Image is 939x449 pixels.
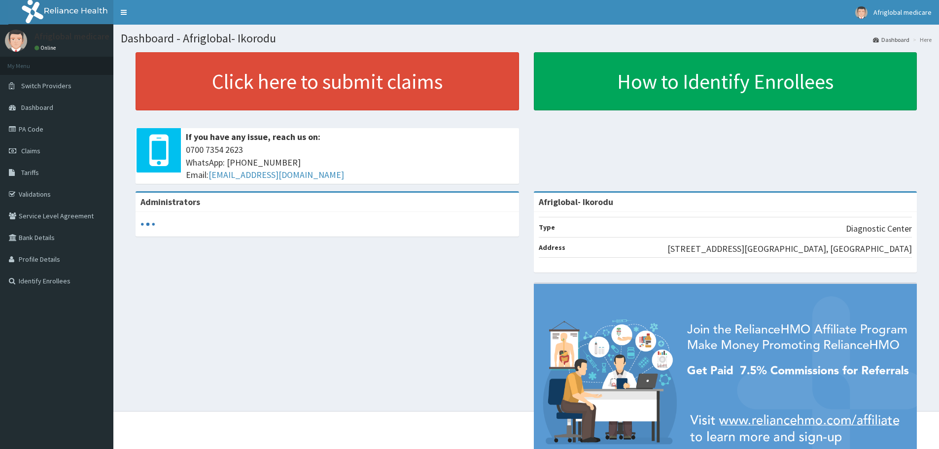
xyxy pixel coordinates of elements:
[35,44,58,51] a: Online
[5,30,27,52] img: User Image
[21,81,71,90] span: Switch Providers
[534,52,917,110] a: How to Identify Enrollees
[21,103,53,112] span: Dashboard
[21,146,40,155] span: Claims
[873,8,932,17] span: Afriglobal medicare
[136,52,519,110] a: Click here to submit claims
[910,35,932,44] li: Here
[35,32,109,41] p: Afriglobal medicare
[855,6,868,19] img: User Image
[140,217,155,232] svg: audio-loading
[539,223,555,232] b: Type
[667,242,912,255] p: [STREET_ADDRESS][GEOGRAPHIC_DATA], [GEOGRAPHIC_DATA]
[186,131,320,142] b: If you have any issue, reach us on:
[846,222,912,235] p: Diagnostic Center
[140,196,200,207] b: Administrators
[121,32,932,45] h1: Dashboard - Afriglobal- Ikorodu
[21,168,39,177] span: Tariffs
[873,35,909,44] a: Dashboard
[186,143,514,181] span: 0700 7354 2623 WhatsApp: [PHONE_NUMBER] Email:
[209,169,344,180] a: [EMAIL_ADDRESS][DOMAIN_NAME]
[539,243,565,252] b: Address
[539,196,613,207] strong: Afriglobal- Ikorodu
